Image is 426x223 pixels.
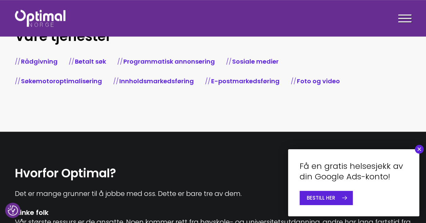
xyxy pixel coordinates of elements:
a: E-postmarkedsføring [211,77,280,85]
img: Optimal Norge [15,10,65,27]
a: Sosiale medier [232,57,279,66]
a: Programmatisk annonsering [123,57,215,66]
h2: Hvorfor Optimal? [15,165,411,181]
a: Betalt søk [75,57,106,66]
button: Close [415,145,424,154]
button: Samtykkepreferanser [8,205,18,216]
a: Rådgivning [21,57,58,66]
a: Foto og video [297,77,340,85]
h2: Våre tjenester [15,27,411,45]
h4: Få en gratis helsesjekk av din Google Ads-konto! [300,161,408,182]
a: BESTILL HER [300,191,352,205]
img: Revisit consent button [8,205,18,216]
b: Flinke folk [15,208,48,217]
a: Innholdsmarkedsføring [119,77,194,85]
a: Søkemotoroptimalisering [21,77,102,85]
